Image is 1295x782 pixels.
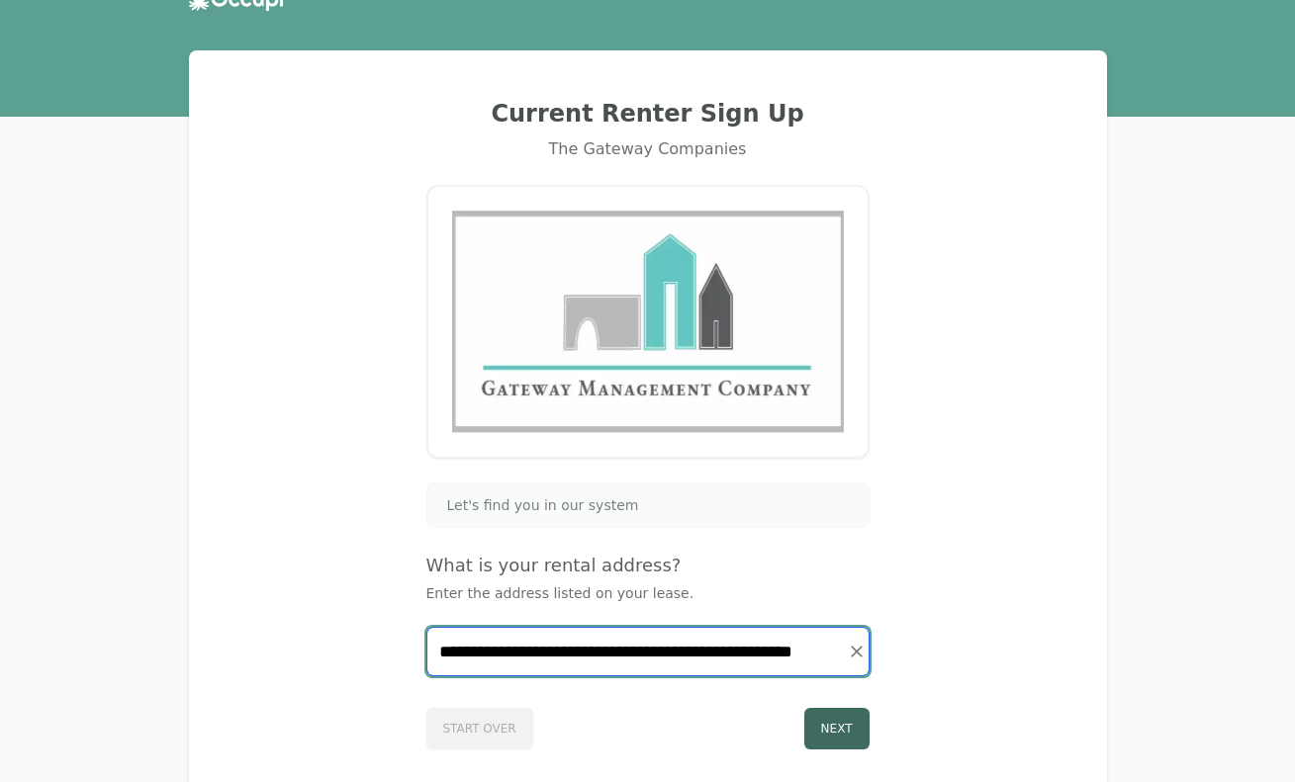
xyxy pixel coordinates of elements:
[843,638,871,665] button: Clear
[452,211,844,433] img: Gateway Management
[804,708,870,749] button: Next
[213,137,1083,161] div: The Gateway Companies
[213,98,1083,130] h2: Current Renter Sign Up
[426,583,870,603] p: Enter the address listed on your lease.
[426,552,870,579] h4: What is your rental address?
[427,628,869,675] input: Start typing...
[447,495,639,515] span: Let's find you in our system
